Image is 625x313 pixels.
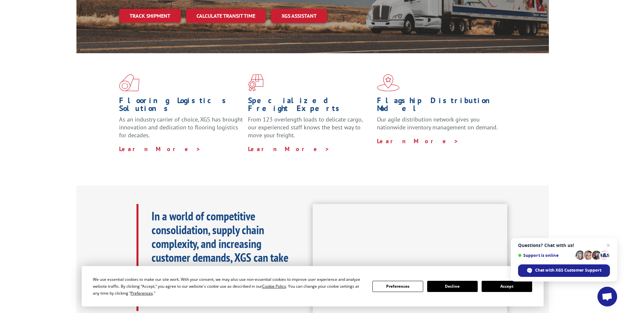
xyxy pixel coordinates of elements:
[119,9,181,23] a: Track shipment
[152,208,288,306] b: In a world of competitive consolidation, supply chain complexity, and increasing customer demands...
[604,241,612,249] span: Close chat
[82,266,544,306] div: Cookie Consent Prompt
[377,137,459,145] a: Learn More >
[119,97,243,116] h1: Flooring Logistics Solutions
[377,97,501,116] h1: Flagship Distribution Model
[248,74,263,91] img: xgs-icon-focused-on-flooring-red
[93,276,365,297] div: We use essential cookies to make our site work. With your consent, we may also use non-essential ...
[131,290,153,296] span: Preferences
[248,145,330,153] a: Learn More >
[119,116,243,139] span: As an industry carrier of choice, XGS has brought innovation and dedication to flooring logistics...
[482,281,532,292] button: Accept
[518,253,573,258] span: Support is online
[597,287,617,306] div: Open chat
[535,267,601,273] span: Chat with XGS Customer Support
[372,281,423,292] button: Preferences
[262,283,286,289] span: Cookie Policy
[186,9,266,23] a: Calculate transit time
[427,281,478,292] button: Decline
[119,74,139,91] img: xgs-icon-total-supply-chain-intelligence-red
[518,243,610,248] span: Questions? Chat with us!
[119,145,201,153] a: Learn More >
[377,116,498,131] span: Our agile distribution network gives you nationwide inventory management on demand.
[248,116,372,145] p: From 123 overlength loads to delicate cargo, our experienced staff knows the best way to move you...
[377,74,400,91] img: xgs-icon-flagship-distribution-model-red
[271,9,327,23] a: XGS ASSISTANT
[248,97,372,116] h1: Specialized Freight Experts
[518,264,610,277] div: Chat with XGS Customer Support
